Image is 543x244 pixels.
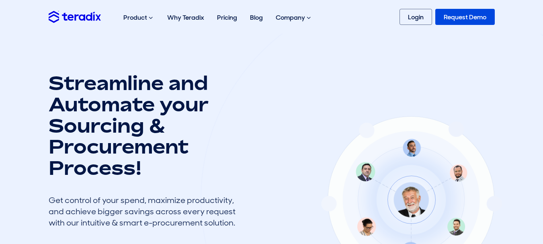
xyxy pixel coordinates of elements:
img: Teradix logo [49,11,101,23]
a: Login [400,9,432,25]
h1: Streamline and Automate your Sourcing & Procurement Process! [49,72,242,178]
a: Request Demo [435,9,495,25]
a: Why Teradix [161,5,211,30]
div: Get control of your spend, maximize productivity, and achieve bigger savings across every request... [49,195,242,228]
div: Product [117,5,161,31]
a: Pricing [211,5,244,30]
a: Blog [244,5,269,30]
div: Company [269,5,319,31]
